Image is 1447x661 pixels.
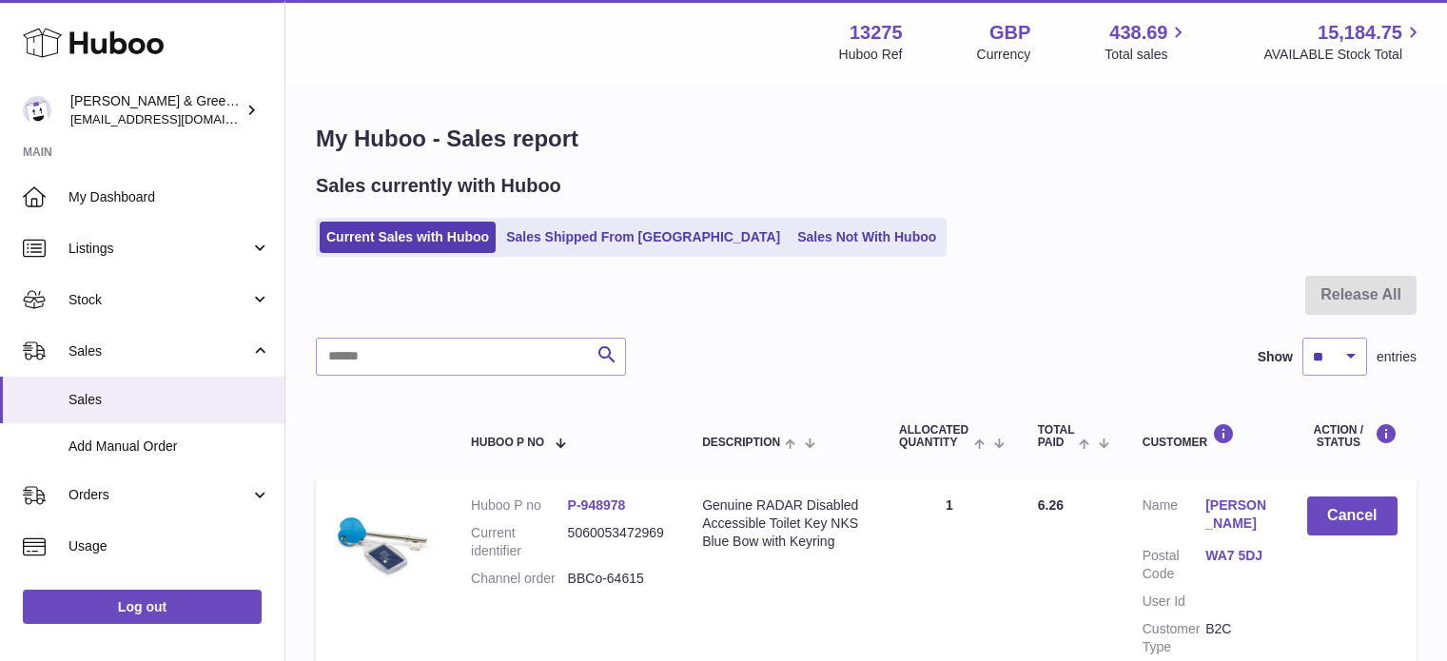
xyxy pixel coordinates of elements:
span: Stock [68,291,250,309]
span: Total sales [1105,46,1189,64]
span: Add Manual Order [68,437,270,456]
span: Description [702,437,780,449]
dt: Customer Type [1143,620,1205,656]
div: Genuine RADAR Disabled Accessible Toilet Key NKS Blue Bow with Keyring [702,496,861,551]
a: P-948978 [568,497,626,513]
div: Action / Status [1307,423,1398,449]
img: internalAdmin-13275@internal.huboo.com [23,96,51,125]
dt: Name [1143,496,1205,537]
a: Sales Not With Huboo [791,222,943,253]
div: Customer [1143,423,1269,449]
h1: My Huboo - Sales report [316,124,1417,154]
div: Huboo Ref [839,46,903,64]
dt: Postal Code [1143,547,1205,583]
span: Sales [68,342,250,360]
span: 15,184.75 [1318,20,1402,46]
label: Show [1258,348,1293,366]
span: AVAILABLE Stock Total [1263,46,1424,64]
h2: Sales currently with Huboo [316,173,561,199]
span: My Dashboard [68,188,270,206]
span: Orders [68,486,250,504]
dd: B2C [1205,620,1268,656]
a: 438.69 Total sales [1105,20,1189,64]
a: [PERSON_NAME] [1205,496,1268,533]
img: $_57.JPG [335,496,430,592]
a: 15,184.75 AVAILABLE Stock Total [1263,20,1424,64]
div: [PERSON_NAME] & Green Ltd [70,92,242,128]
span: ALLOCATED Quantity [899,424,969,449]
dt: Channel order [471,570,568,588]
span: entries [1377,348,1417,366]
strong: 13275 [850,20,903,46]
span: [EMAIL_ADDRESS][DOMAIN_NAME] [70,111,280,126]
span: Listings [68,240,250,258]
span: Huboo P no [471,437,544,449]
span: Total paid [1038,424,1075,449]
span: 438.69 [1109,20,1167,46]
span: Sales [68,391,270,409]
a: Log out [23,590,262,624]
button: Cancel [1307,496,1398,535]
span: Usage [68,537,270,555]
dt: Huboo P no [471,496,568,515]
a: Sales Shipped From [GEOGRAPHIC_DATA] [499,222,787,253]
dd: BBCo-64615 [568,570,665,588]
a: Current Sales with Huboo [320,222,496,253]
dd: 5060053472969 [568,524,665,560]
span: 6.26 [1038,497,1064,513]
dt: User Id [1143,593,1205,611]
strong: GBP [989,20,1030,46]
a: WA7 5DJ [1205,547,1268,565]
div: Currency [977,46,1031,64]
dt: Current identifier [471,524,568,560]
